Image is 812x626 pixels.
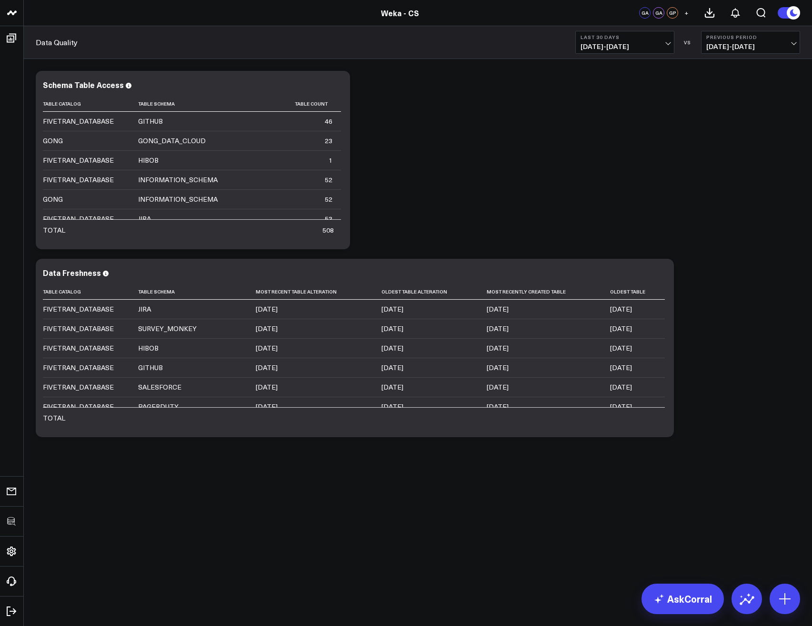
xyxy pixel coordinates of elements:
div: TOTAL [43,413,65,423]
a: AskCorral [642,584,724,614]
div: JIRA [138,214,151,224]
div: PAGERDUTY [138,402,179,411]
div: JIRA [138,304,151,314]
div: GITHUB [138,363,163,372]
div: GONG [43,136,63,146]
div: [DATE] [610,363,632,372]
a: Data Quality [36,37,78,48]
button: Previous Period[DATE]-[DATE] [701,31,800,54]
th: Most Recent Table Alteration [256,284,381,300]
div: [DATE] [610,304,632,314]
div: [DATE] [487,304,509,314]
div: 23 [325,136,332,146]
th: Table Catalog [43,96,138,112]
th: Table Schema [138,96,271,112]
div: FIVETRAN_DATABASE [43,363,114,372]
div: 508 [322,225,334,235]
div: FIVETRAN_DATABASE [43,402,114,411]
div: TOTAL [43,225,65,235]
div: 46 [325,117,332,126]
div: [DATE] [610,343,632,353]
div: [DATE] [610,402,632,411]
div: [DATE] [487,343,509,353]
div: Data Freshness [43,267,101,278]
span: [DATE] - [DATE] [706,43,795,50]
div: [DATE] [487,402,509,411]
div: [DATE] [381,343,403,353]
div: [DATE] [256,363,278,372]
div: GONG [43,195,63,204]
th: Table Count [271,96,341,112]
div: FIVETRAN_DATABASE [43,343,114,353]
th: Most Recently Created Table [487,284,610,300]
div: 52 [325,175,332,185]
span: + [684,10,689,16]
div: FIVETRAN_DATABASE [43,175,114,185]
div: Schema Table Access [43,79,124,90]
div: FIVETRAN_DATABASE [43,324,114,333]
div: 53 [325,214,332,224]
b: Previous Period [706,34,795,40]
div: HIBOB [138,343,159,353]
div: VS [679,39,696,45]
div: INFORMATION_SCHEMA [138,195,218,204]
th: Table Catalog [43,284,138,300]
div: GITHUB [138,117,163,126]
div: SURVEY_MONKEY [138,324,197,333]
div: [DATE] [381,402,403,411]
div: 52 [325,195,332,204]
div: GP [667,7,678,19]
div: [DATE] [256,304,278,314]
a: Weka - CS [381,8,419,18]
div: [DATE] [487,382,509,392]
div: [DATE] [256,402,278,411]
div: [DATE] [381,304,403,314]
div: GA [653,7,664,19]
div: [DATE] [256,343,278,353]
button: + [681,7,692,19]
div: GA [639,7,651,19]
div: [DATE] [487,363,509,372]
div: [DATE] [610,382,632,392]
th: Oldest Table [610,284,665,300]
th: Oldest Table Alteration [381,284,487,300]
div: [DATE] [381,363,403,372]
span: [DATE] - [DATE] [581,43,669,50]
div: [DATE] [381,324,403,333]
div: [DATE] [256,382,278,392]
div: FIVETRAN_DATABASE [43,117,114,126]
div: [DATE] [610,324,632,333]
div: GONG_DATA_CLOUD [138,136,206,146]
b: Last 30 Days [581,34,669,40]
div: INFORMATION_SCHEMA [138,175,218,185]
div: FIVETRAN_DATABASE [43,304,114,314]
div: SALESFORCE [138,382,181,392]
button: Last 30 Days[DATE]-[DATE] [575,31,674,54]
th: Table Schema [138,284,256,300]
div: FIVETRAN_DATABASE [43,156,114,165]
div: FIVETRAN_DATABASE [43,382,114,392]
div: FIVETRAN_DATABASE [43,214,114,224]
div: [DATE] [381,382,403,392]
div: [DATE] [487,324,509,333]
div: HIBOB [138,156,159,165]
div: [DATE] [256,324,278,333]
div: 1 [329,156,332,165]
